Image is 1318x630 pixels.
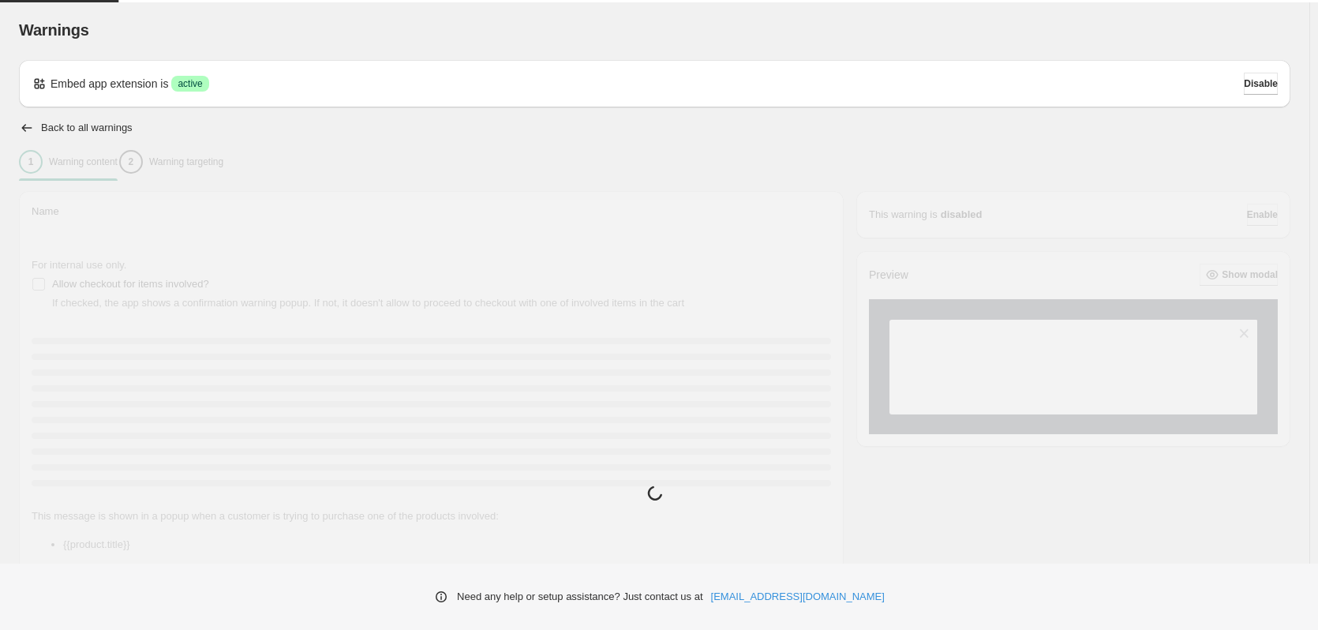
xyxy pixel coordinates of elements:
[41,122,133,134] h2: Back to all warnings
[51,76,168,92] p: Embed app extension is
[19,21,89,39] span: Warnings
[711,589,885,605] a: [EMAIL_ADDRESS][DOMAIN_NAME]
[1244,73,1278,95] button: Disable
[1244,77,1278,90] span: Disable
[178,77,202,90] span: active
